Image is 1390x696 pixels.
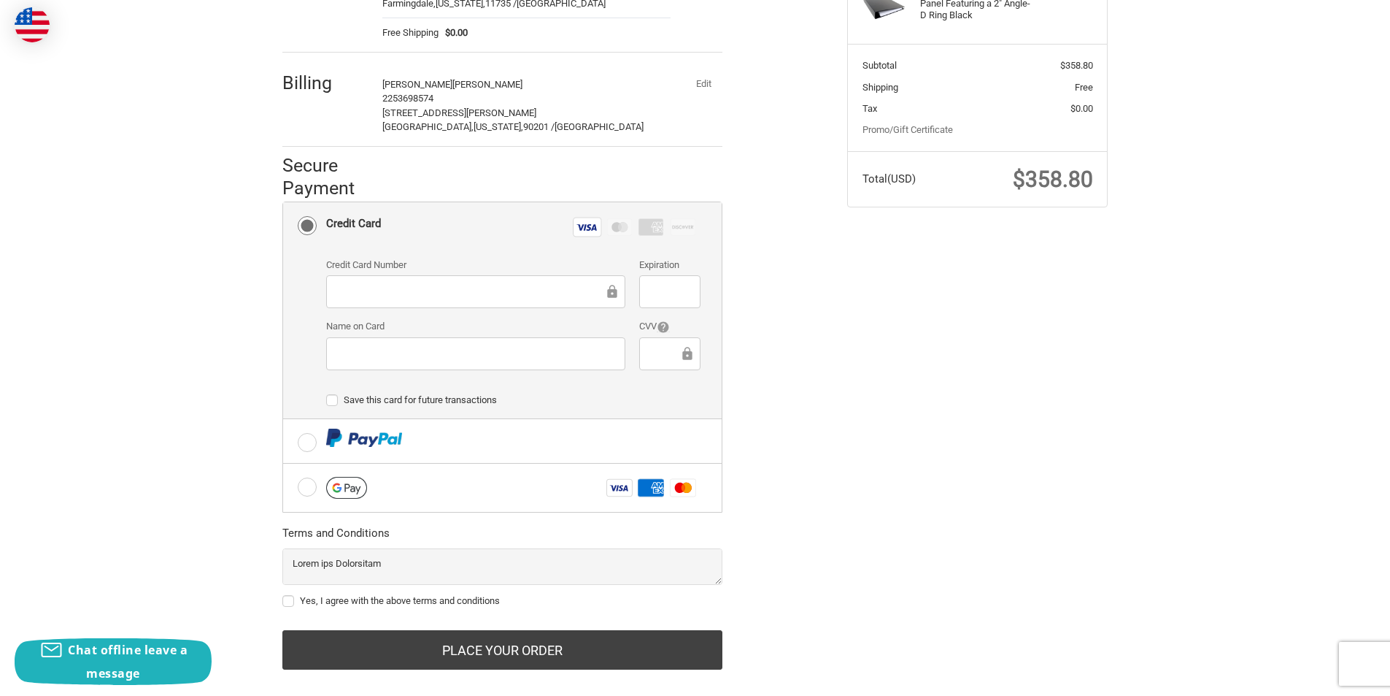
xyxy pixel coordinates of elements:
[326,258,625,272] label: Credit Card Number
[282,630,722,670] button: Place Your Order
[382,121,474,132] span: [GEOGRAPHIC_DATA],
[523,121,555,132] span: 90201 /
[326,429,403,447] img: PayPal icon
[326,212,381,236] div: Credit Card
[282,72,368,94] h2: Billing
[382,93,433,104] span: 2253698574
[862,82,898,93] span: Shipping
[68,642,188,681] span: Chat offline leave a message
[639,319,700,334] label: CVV
[649,283,690,300] iframe: Secure Credit Card Frame - Expiration Date
[862,172,916,186] span: Total (USD)
[555,121,644,132] span: [GEOGRAPHIC_DATA]
[862,60,897,71] span: Subtotal
[282,525,390,548] legend: Terms and Conditions
[326,477,367,499] img: Google Pay icon
[474,121,523,132] span: [US_STATE],
[452,79,522,90] span: [PERSON_NAME]
[15,638,212,685] button: Chat offline leave a message
[382,79,452,90] span: [PERSON_NAME]
[282,154,381,200] h2: Secure Payment
[1060,60,1093,71] span: $358.80
[282,595,722,607] label: Yes, I agree with the above terms and conditions
[862,124,953,135] a: Promo/Gift Certificate
[336,283,604,300] iframe: Secure Credit Card Frame - Credit Card Number
[382,26,439,40] span: Free Shipping
[684,74,722,94] button: Edit
[15,7,50,42] img: duty and tax information for United States
[1070,103,1093,114] span: $0.00
[639,258,700,272] label: Expiration
[862,103,877,114] span: Tax
[336,345,615,362] iframe: Secure Credit Card Frame - Cardholder Name
[326,394,700,406] label: Save this card for future transactions
[649,345,679,362] iframe: Secure Credit Card Frame - CVV
[326,319,625,334] label: Name on Card
[282,548,722,585] textarea: Lorem ips Dolorsitam Consectet adipisc Elit sed doei://tem.46i92.utl Etdolor ma aliq://eni.22a96....
[382,107,536,118] span: [STREET_ADDRESS][PERSON_NAME]
[1013,167,1093,192] span: $358.80
[439,26,468,40] span: $0.00
[1075,82,1093,93] span: Free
